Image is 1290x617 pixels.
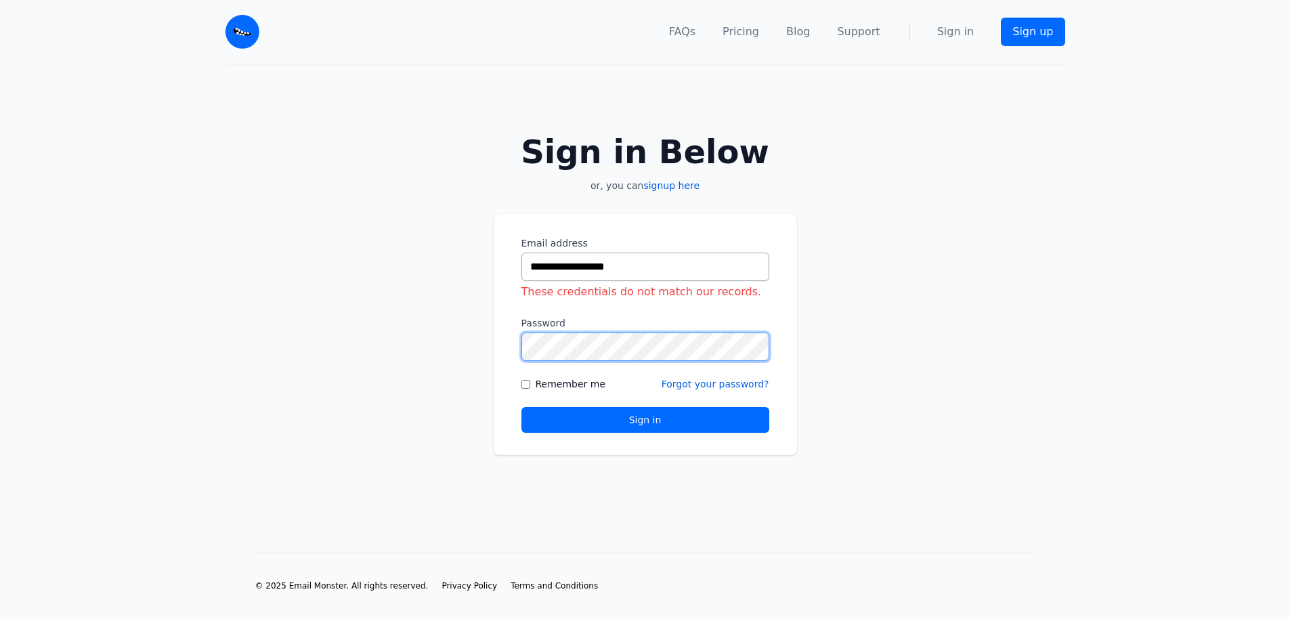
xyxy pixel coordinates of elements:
img: Email Monster [225,15,259,49]
a: signup here [643,180,700,191]
a: Privacy Policy [442,580,497,591]
button: Sign in [521,407,769,433]
a: Terms and Conditions [511,580,598,591]
li: © 2025 Email Monster. All rights reserved. [255,580,429,591]
label: Remember me [536,377,606,391]
a: Sign up [1001,18,1065,46]
a: Support [837,24,880,40]
label: Email address [521,236,769,250]
a: Sign in [937,24,974,40]
h2: Sign in Below [494,135,797,168]
a: Forgot your password? [662,379,769,389]
a: Blog [786,24,810,40]
p: or, you can [494,179,797,192]
a: FAQs [669,24,695,40]
label: Password [521,316,769,330]
div: These credentials do not match our records. [521,284,769,300]
a: Pricing [723,24,759,40]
